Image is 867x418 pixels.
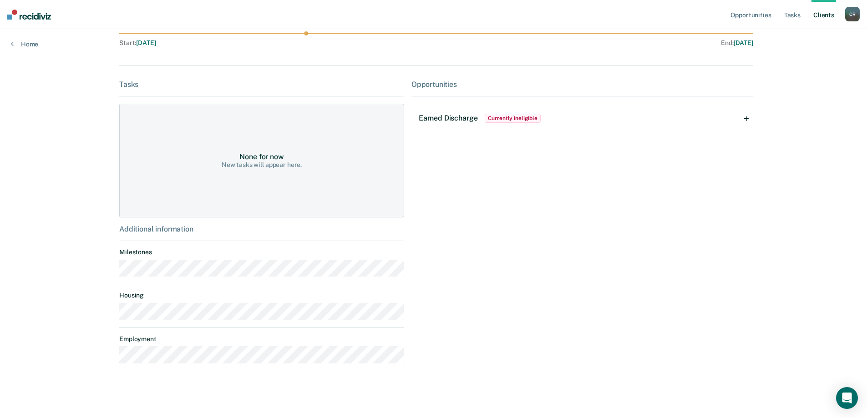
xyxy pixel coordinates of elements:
div: End : [440,39,753,47]
dt: Housing [119,292,404,299]
span: [DATE] [136,39,156,46]
span: Earned Discharge [419,114,477,122]
div: Opportunities [411,80,753,89]
a: Home [11,40,38,48]
div: Additional information [119,225,404,233]
dt: Milestones [119,248,404,256]
div: Open Intercom Messenger [836,387,858,409]
div: None for now [239,152,284,161]
button: CR [845,7,860,21]
div: Tasks [119,80,404,89]
div: Earned DischargeCurrently ineligible [411,104,753,133]
dt: Employment [119,335,404,343]
div: Start : [119,39,436,47]
span: [DATE] [734,39,753,46]
div: New tasks will appear here. [222,161,302,169]
span: Currently ineligible [485,114,541,123]
div: C R [845,7,860,21]
img: Recidiviz [7,10,51,20]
